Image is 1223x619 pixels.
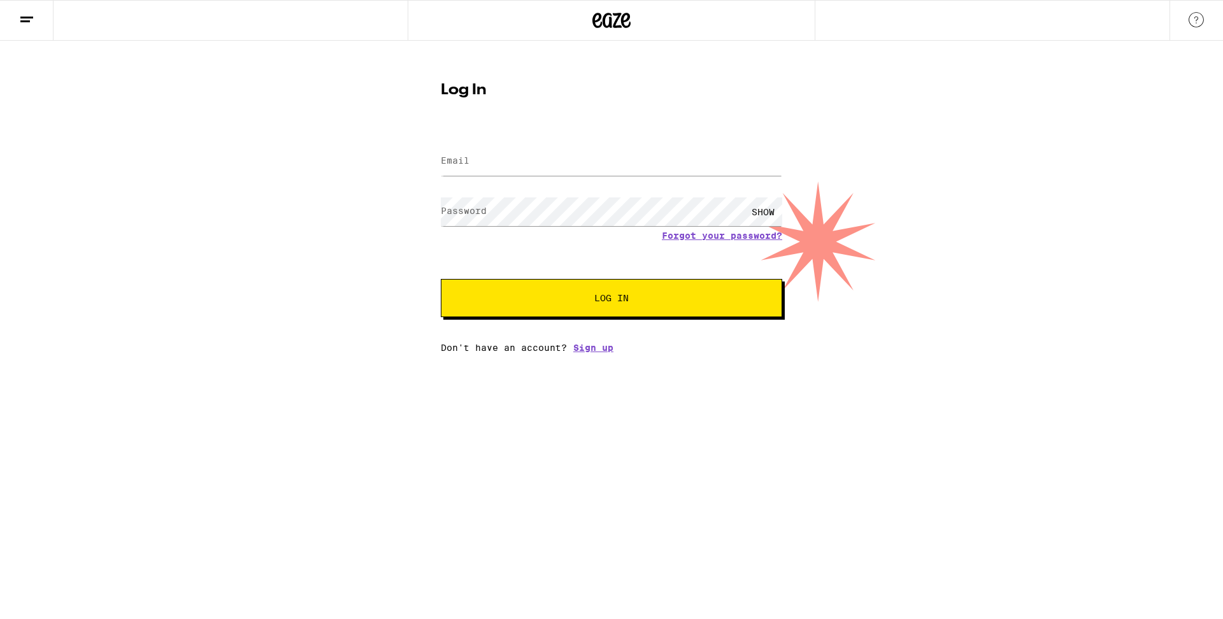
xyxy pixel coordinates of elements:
[441,83,782,98] h1: Log In
[441,147,782,176] input: Email
[441,155,469,166] label: Email
[441,343,782,353] div: Don't have an account?
[573,343,613,353] a: Sign up
[744,197,782,226] div: SHOW
[441,279,782,317] button: Log In
[594,294,629,302] span: Log In
[662,231,782,241] a: Forgot your password?
[441,206,487,216] label: Password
